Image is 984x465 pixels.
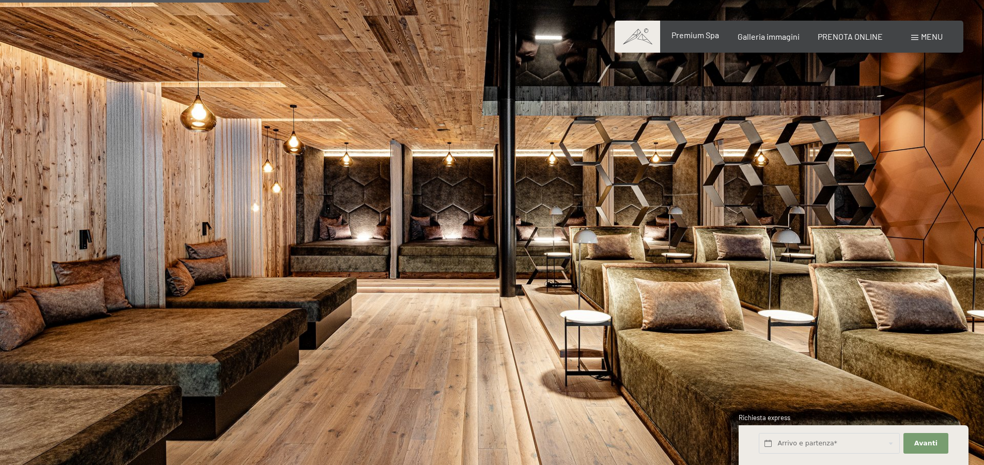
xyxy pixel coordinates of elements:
span: Menu [921,31,943,41]
a: Premium Spa [671,30,719,40]
span: Avanti [914,439,938,448]
a: PRENOTA ONLINE [818,31,883,41]
span: Richiesta express [739,413,790,422]
a: Galleria immagini [738,31,800,41]
button: Avanti [903,433,948,454]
